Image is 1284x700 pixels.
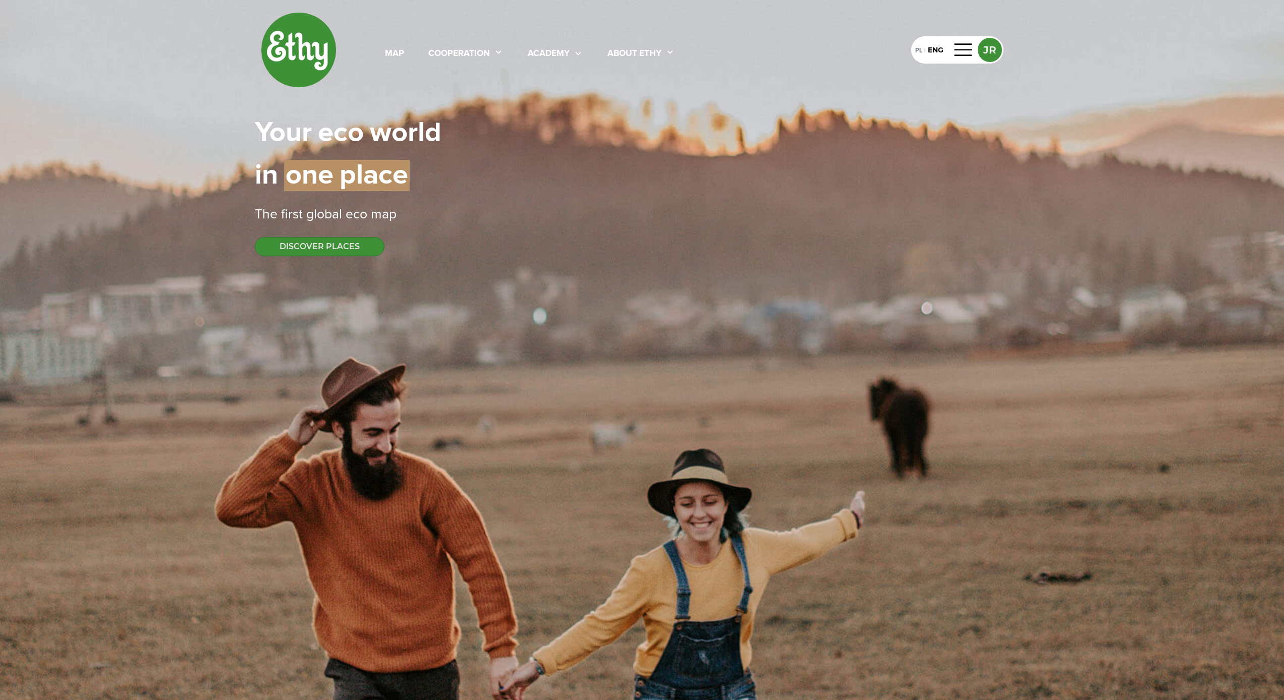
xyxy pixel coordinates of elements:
[528,47,570,61] div: academy
[922,46,928,55] div: |
[261,12,337,88] img: ethy-logo
[428,47,490,61] div: cooperation
[312,119,318,147] span: |
[318,119,364,147] span: eco
[255,237,384,256] button: DISCOVER PLACES
[915,44,922,55] div: PL
[278,161,284,190] span: |
[607,47,661,61] div: About ethy
[340,160,410,191] span: place
[928,45,943,55] div: ENG
[370,119,441,147] span: world
[978,38,1002,62] button: JR
[385,47,404,61] div: map
[284,160,333,191] span: one
[255,119,312,147] span: Your
[333,160,340,191] span: |
[255,161,278,190] span: in
[364,119,370,147] span: |
[255,205,1030,225] div: The first global eco map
